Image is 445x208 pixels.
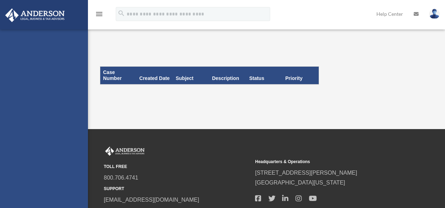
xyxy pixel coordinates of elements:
th: Subject [173,67,209,85]
a: menu [95,12,103,18]
a: [EMAIL_ADDRESS][DOMAIN_NAME] [104,197,199,203]
i: search [117,9,125,17]
th: Case Number [100,67,137,85]
small: SUPPORT [104,185,250,193]
th: Description [209,67,247,85]
a: [STREET_ADDRESS][PERSON_NAME] [255,170,357,176]
th: Priority [282,67,319,85]
th: Created Date [136,67,173,85]
i: menu [95,10,103,18]
img: Anderson Advisors Platinum Portal [104,147,146,156]
small: Headquarters & Operations [255,158,401,166]
small: TOLL FREE [104,163,250,170]
img: Anderson Advisors Platinum Portal [3,8,67,22]
a: [GEOGRAPHIC_DATA][US_STATE] [255,180,345,186]
img: User Pic [429,9,440,19]
th: Status [246,67,282,85]
a: 800.706.4741 [104,175,138,181]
